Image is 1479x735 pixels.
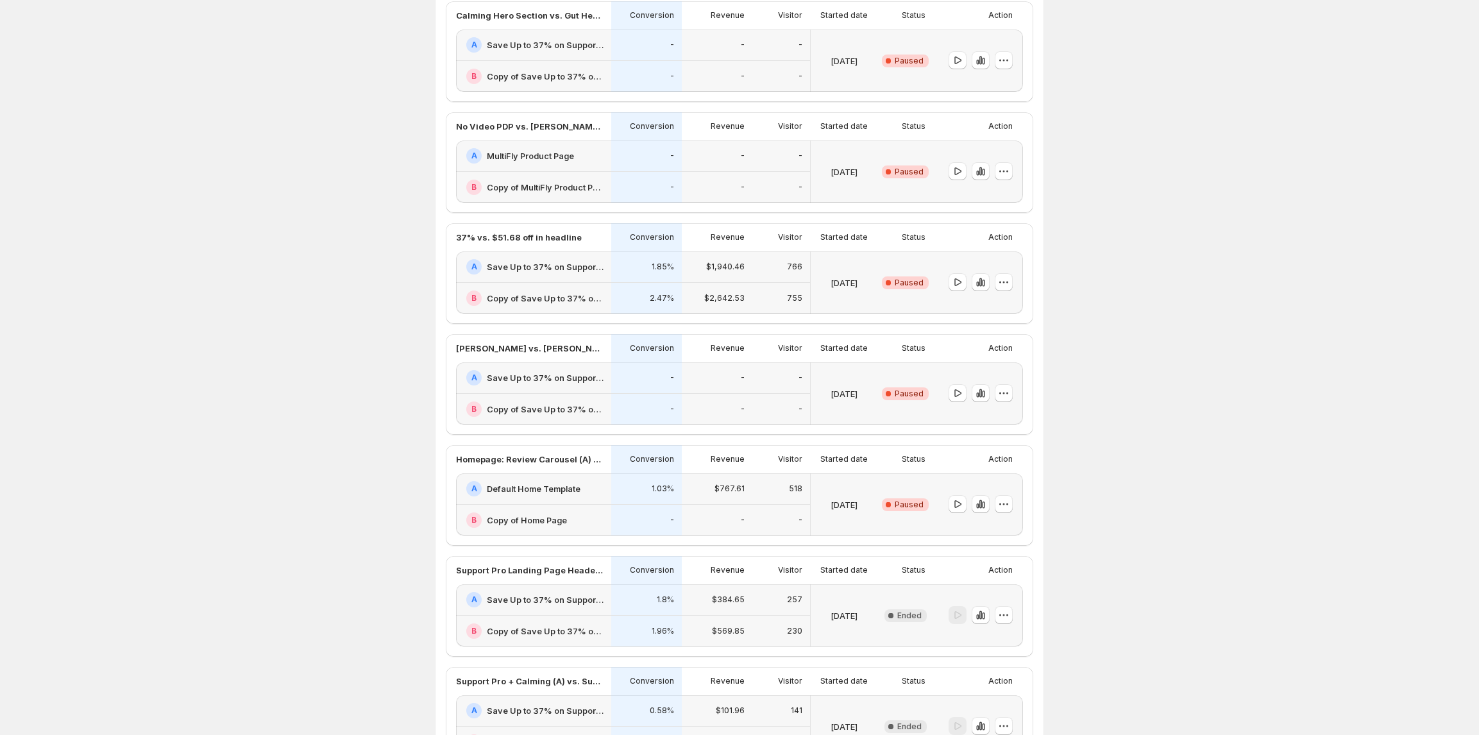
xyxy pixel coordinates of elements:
h2: Copy of MultiFly Product Page [487,181,604,194]
p: Action [988,10,1013,21]
h2: Save Up to 37% on Support Pro [487,371,604,384]
p: 1.85% [652,262,674,272]
p: Revenue [711,676,745,686]
p: - [741,182,745,192]
h2: A [471,262,477,272]
p: 766 [787,262,802,272]
p: Conversion [630,232,674,242]
p: - [670,373,674,383]
h2: A [471,373,477,383]
p: - [670,71,674,81]
p: - [741,404,745,414]
p: Visitor [778,10,802,21]
p: 1.8% [657,595,674,605]
p: - [799,151,802,161]
h2: Copy of Save Up to 37% on Support Pro [487,292,604,305]
h2: B [471,71,477,81]
h2: B [471,293,477,303]
p: Started date [820,565,868,575]
p: 755 [787,293,802,303]
p: No Video PDP vs. [PERSON_NAME] on PDP [456,120,604,133]
p: [PERSON_NAME] vs. [PERSON_NAME] [456,342,604,355]
p: - [741,515,745,525]
span: Ended [897,722,922,732]
p: Started date [820,676,868,686]
p: 230 [787,626,802,636]
p: - [799,71,802,81]
p: Status [902,454,925,464]
p: Support Pro Landing Page Header vs. No Header [456,564,604,577]
p: Revenue [711,343,745,353]
h2: B [471,404,477,414]
p: 257 [787,595,802,605]
h2: Copy of Home Page [487,514,567,527]
p: $2,642.53 [704,293,745,303]
p: 37% vs. $51.68 off in headline [456,231,582,244]
h2: A [471,40,477,50]
p: Conversion [630,10,674,21]
p: Revenue [711,454,745,464]
h2: B [471,626,477,636]
p: Status [902,676,925,686]
p: [DATE] [831,498,858,511]
p: Visitor [778,343,802,353]
p: Action [988,232,1013,242]
p: - [799,40,802,50]
p: 141 [791,705,802,716]
p: 1.96% [652,626,674,636]
p: - [741,373,745,383]
p: Action [988,121,1013,131]
p: - [670,404,674,414]
span: Paused [895,500,924,510]
h2: Save Up to 37% on Support Pro [487,38,604,51]
p: $767.61 [714,484,745,494]
p: [DATE] [831,387,858,400]
span: Paused [895,56,924,66]
p: Started date [820,454,868,464]
p: Revenue [711,565,745,575]
h2: Copy of Save Up to 37% on Support Pro [487,625,604,638]
h2: A [471,484,477,494]
p: - [799,404,802,414]
p: Status [902,10,925,21]
p: Visitor [778,676,802,686]
p: Started date [820,121,868,131]
span: Paused [895,389,924,399]
p: Status [902,121,925,131]
p: Action [988,676,1013,686]
p: - [799,515,802,525]
p: Conversion [630,454,674,464]
p: Status [902,232,925,242]
p: Started date [820,232,868,242]
h2: B [471,182,477,192]
p: Visitor [778,121,802,131]
p: Visitor [778,454,802,464]
h2: MultiFly Product Page [487,149,574,162]
h2: Default Home Template [487,482,580,495]
h2: B [471,515,477,525]
p: Visitor [778,565,802,575]
h2: Save Up to 37% on Support Pro [487,593,604,606]
p: - [741,40,745,50]
p: Action [988,454,1013,464]
h2: Copy of Save Up to 37% on Support Pro [487,70,604,83]
p: Action [988,343,1013,353]
p: 1.03% [652,484,674,494]
p: - [799,182,802,192]
p: Conversion [630,676,674,686]
p: $1,940.46 [706,262,745,272]
p: Started date [820,10,868,21]
p: - [799,373,802,383]
p: Status [902,565,925,575]
p: [DATE] [831,720,858,733]
p: $101.96 [716,705,745,716]
p: Conversion [630,343,674,353]
h2: A [471,705,477,716]
p: Conversion [630,121,674,131]
h2: Save Up to 37% on Support Pro [487,704,604,717]
p: 2.47% [650,293,674,303]
p: - [670,182,674,192]
p: [DATE] [831,609,858,622]
p: Action [988,565,1013,575]
p: Calming Hero Section vs. Gut Hero Section [456,9,604,22]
